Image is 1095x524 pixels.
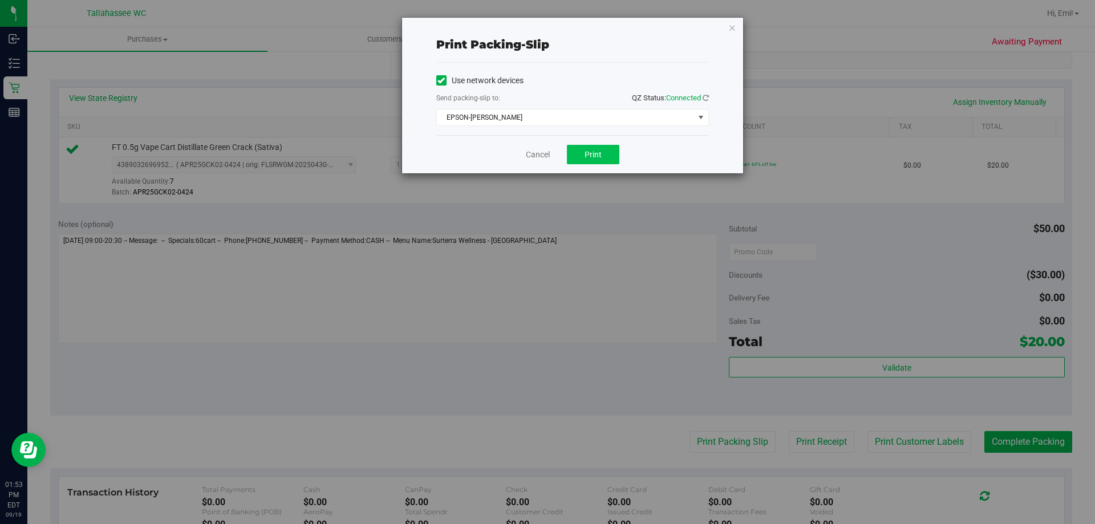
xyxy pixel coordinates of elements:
[436,93,500,103] label: Send packing-slip to:
[632,94,709,102] span: QZ Status:
[567,145,619,164] button: Print
[436,75,524,87] label: Use network devices
[585,150,602,159] span: Print
[436,38,549,51] span: Print packing-slip
[526,149,550,161] a: Cancel
[437,109,694,125] span: EPSON-[PERSON_NAME]
[11,433,46,467] iframe: Resource center
[666,94,701,102] span: Connected
[693,109,708,125] span: select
